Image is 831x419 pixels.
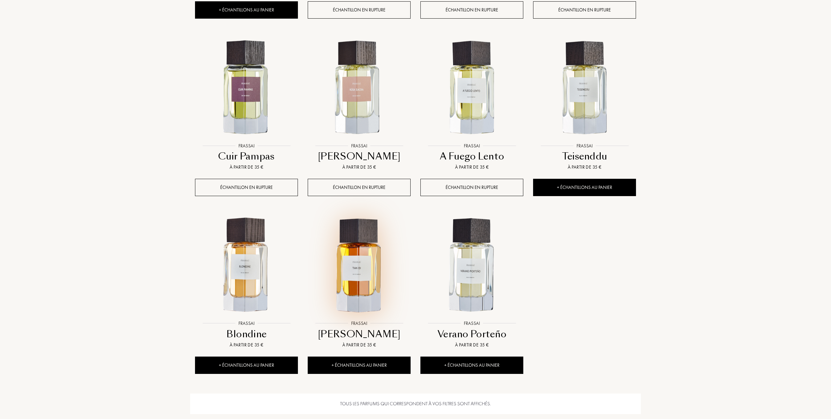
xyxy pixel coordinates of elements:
[198,164,295,171] div: À partir de 35 €
[190,394,641,414] div: Tous les parfums qui correspondent à vos filtres sont affichés.
[421,215,523,316] img: Verano Porteño Frassai
[195,208,298,357] a: Blondine FrassaiFrassaiBlondineÀ partir de 35 €
[308,179,411,196] div: Échantillon en rupture
[420,357,523,374] div: + Échantillons au panier
[310,164,408,171] div: À partir de 35 €
[308,30,411,179] a: Rosa Sacra FrassaiFrassai[PERSON_NAME]À partir de 35 €
[308,215,410,316] img: Tian Di Frassai
[420,179,523,196] div: Échantillon en rupture
[308,208,411,357] a: Tian Di FrassaiFrassai[PERSON_NAME]À partir de 35 €
[196,37,297,139] img: Cuir Pampas Frassai
[195,30,298,179] a: Cuir Pampas FrassaiFrassaiCuir PampasÀ partir de 35 €
[308,37,410,139] img: Rosa Sacra Frassai
[421,37,523,139] img: A Fuego Lento Frassai
[420,1,523,19] div: Échantillon en rupture
[534,37,635,139] img: Teisenddu Frassai
[196,215,297,316] img: Blondine Frassai
[308,357,411,374] div: + Échantillons au panier
[533,179,636,196] div: + Échantillons au panier
[195,357,298,374] div: + Échantillons au panier
[308,1,411,19] div: Échantillon en rupture
[533,1,636,19] div: Échantillon en rupture
[423,342,521,348] div: À partir de 35 €
[310,342,408,348] div: À partir de 35 €
[420,208,523,357] a: Verano Porteño FrassaiFrassaiVerano PorteñoÀ partir de 35 €
[533,30,636,179] a: Teisenddu FrassaiFrassaiTeisendduÀ partir de 35 €
[423,164,521,171] div: À partir de 35 €
[536,164,633,171] div: À partir de 35 €
[420,30,523,179] a: A Fuego Lento FrassaiFrassaiA Fuego LentoÀ partir de 35 €
[198,342,295,348] div: À partir de 35 €
[195,1,298,19] div: + Échantillons au panier
[195,179,298,196] div: Échantillon en rupture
